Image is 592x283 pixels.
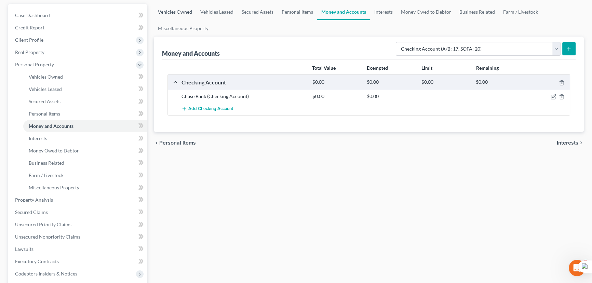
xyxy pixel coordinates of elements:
[196,4,238,20] a: Vehicles Leased
[154,140,196,146] button: chevron_left Personal Items
[367,65,388,71] strong: Exempted
[29,160,64,166] span: Business Related
[23,132,147,145] a: Interests
[23,83,147,95] a: Vehicles Leased
[421,65,432,71] strong: Limit
[23,120,147,132] a: Money and Accounts
[472,79,527,85] div: $0.00
[29,135,47,141] span: Interests
[181,103,233,115] button: Add Checking Account
[15,12,50,18] span: Case Dashboard
[29,172,64,178] span: Farm / Livestock
[23,95,147,108] a: Secured Assets
[23,71,147,83] a: Vehicles Owned
[10,243,147,255] a: Lawsuits
[29,111,60,117] span: Personal Items
[569,260,585,276] iframe: Intercom live chat
[178,79,309,86] div: Checking Account
[23,108,147,120] a: Personal Items
[476,65,498,71] strong: Remaining
[278,4,317,20] a: Personal Items
[363,79,418,85] div: $0.00
[10,22,147,34] a: Credit Report
[162,49,220,57] div: Money and Accounts
[317,4,370,20] a: Money and Accounts
[10,9,147,22] a: Case Dashboard
[578,140,584,146] i: chevron_right
[15,246,33,252] span: Lawsuits
[29,148,79,153] span: Money Owed to Debtor
[29,185,79,190] span: Miscellaneous Property
[23,145,147,157] a: Money Owed to Debtor
[29,74,63,80] span: Vehicles Owned
[363,93,418,100] div: $0.00
[238,4,278,20] a: Secured Assets
[154,20,213,37] a: Miscellaneous Property
[309,79,363,85] div: $0.00
[312,65,336,71] strong: Total Value
[10,255,147,268] a: Executory Contracts
[15,258,59,264] span: Executory Contracts
[499,4,542,20] a: Farm / Livestock
[15,197,53,203] span: Property Analysis
[29,98,60,104] span: Secured Assets
[15,62,54,67] span: Personal Property
[418,79,472,85] div: $0.00
[455,4,499,20] a: Business Related
[15,37,43,43] span: Client Profile
[370,4,397,20] a: Interests
[15,49,44,55] span: Real Property
[29,123,73,129] span: Money and Accounts
[557,140,578,146] span: Interests
[29,86,62,92] span: Vehicles Leased
[15,234,80,240] span: Unsecured Nonpriority Claims
[23,169,147,181] a: Farm / Livestock
[15,271,77,277] span: Codebtors Insiders & Notices
[23,181,147,194] a: Miscellaneous Property
[15,25,44,30] span: Credit Report
[397,4,455,20] a: Money Owed to Debtor
[154,4,196,20] a: Vehicles Owned
[309,93,363,100] div: $0.00
[10,194,147,206] a: Property Analysis
[23,157,147,169] a: Business Related
[583,260,588,265] span: 3
[10,206,147,218] a: Secured Claims
[154,140,159,146] i: chevron_left
[159,140,196,146] span: Personal Items
[10,218,147,231] a: Unsecured Priority Claims
[557,140,584,146] button: Interests chevron_right
[10,231,147,243] a: Unsecured Nonpriority Claims
[15,209,48,215] span: Secured Claims
[178,93,309,100] div: Chase Bank (Checking Account)
[188,106,233,112] span: Add Checking Account
[15,221,71,227] span: Unsecured Priority Claims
